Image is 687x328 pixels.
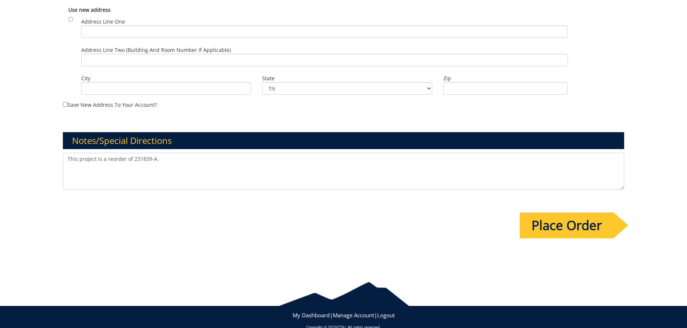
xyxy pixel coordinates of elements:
label: City [81,75,251,82]
input: Address Line One [81,25,568,38]
label: State [262,75,432,82]
label: Zip [443,75,568,82]
textarea: This project is a reorder of 231839-A. [63,153,625,190]
h3: Notes/Special Directions [63,132,625,149]
a: Logout [377,311,395,319]
label: Address Line One [81,18,568,38]
input: City [81,82,251,95]
input: Address Line Two (Building and Room Number if applicable) [81,54,568,66]
input: Place Order [520,212,613,238]
label: Address Line Two (Building and Room Number if applicable) [81,46,568,66]
a: Manage Account [333,311,374,319]
input: Save new address to your account? [63,102,68,107]
input: Zip [443,82,568,95]
b: Use new address [68,6,111,13]
a: My Dashboard [293,311,330,319]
